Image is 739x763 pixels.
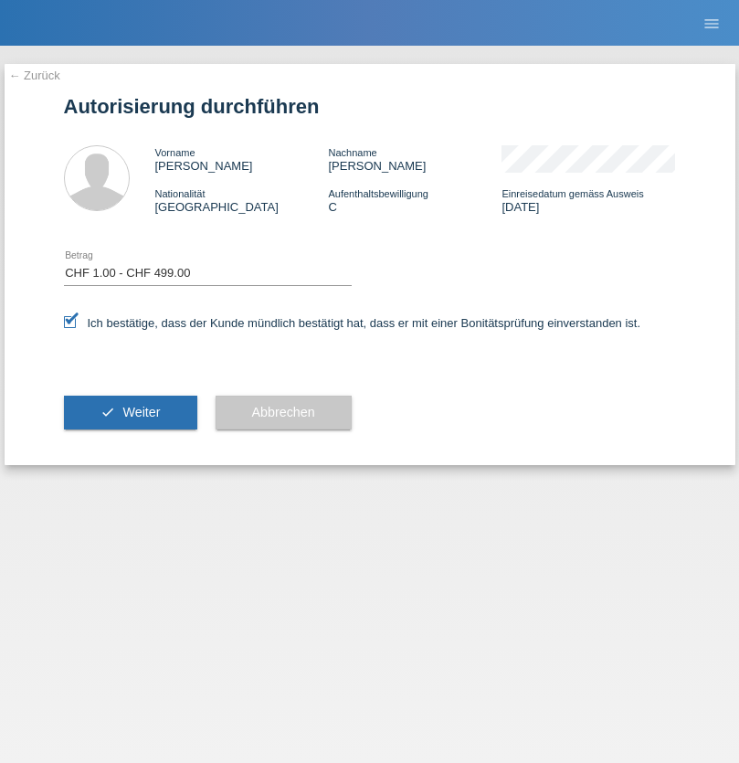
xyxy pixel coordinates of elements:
[501,188,643,199] span: Einreisedatum gemäss Ausweis
[64,316,641,330] label: Ich bestätige, dass der Kunde mündlich bestätigt hat, dass er mit einer Bonitätsprüfung einversta...
[328,145,501,173] div: [PERSON_NAME]
[693,17,730,28] a: menu
[64,396,197,430] button: check Weiter
[328,188,428,199] span: Aufenthaltsbewilligung
[155,188,206,199] span: Nationalität
[252,405,315,419] span: Abbrechen
[216,396,352,430] button: Abbrechen
[328,147,376,158] span: Nachname
[155,145,329,173] div: [PERSON_NAME]
[155,147,195,158] span: Vorname
[702,15,721,33] i: menu
[9,69,60,82] a: ← Zurück
[100,405,115,419] i: check
[64,95,676,118] h1: Autorisierung durchführen
[122,405,160,419] span: Weiter
[328,186,501,214] div: C
[501,186,675,214] div: [DATE]
[155,186,329,214] div: [GEOGRAPHIC_DATA]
